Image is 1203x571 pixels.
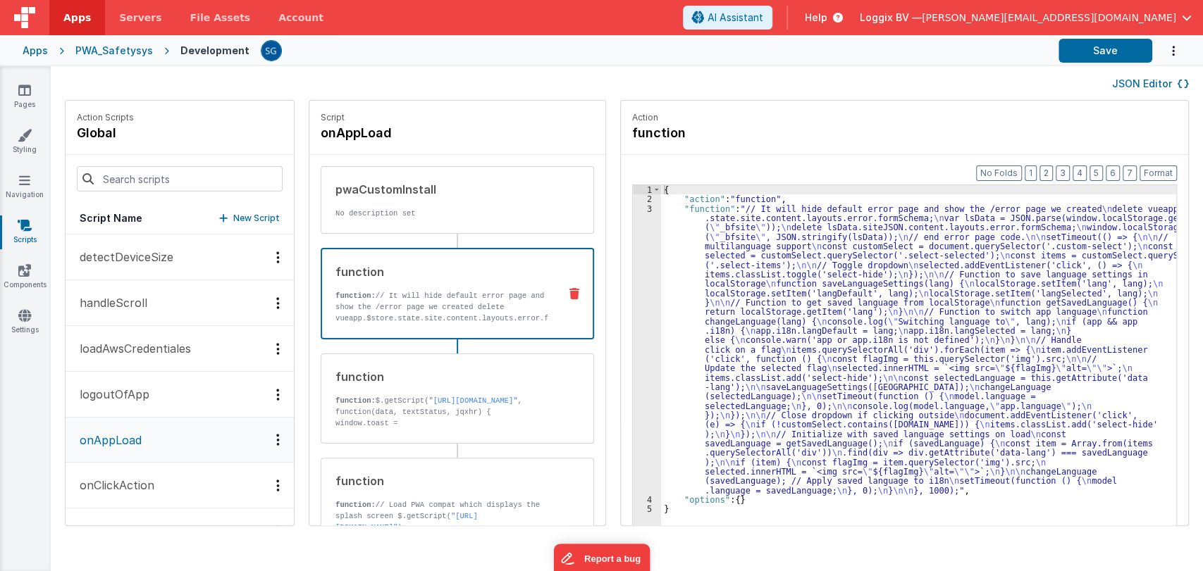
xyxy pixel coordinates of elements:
[119,11,161,25] span: Servers
[66,280,294,326] button: handleScroll
[708,11,763,25] span: AI Assistant
[66,418,294,463] button: onAppLoad
[860,11,922,25] span: Loggix BV —
[683,6,772,30] button: AI Assistant
[1112,77,1189,91] button: JSON Editor
[71,432,142,448] p: onAppLoad
[80,211,142,225] h5: Script Name
[633,504,661,513] div: 5
[335,472,548,489] div: function
[66,372,294,418] button: logoutOfApp
[335,181,548,198] div: pwaCustomInstall
[321,123,532,143] h4: onAppLoad
[335,263,548,280] div: function
[1140,165,1177,181] button: Format
[66,326,294,372] button: loadAwsCredentiales
[1090,165,1103,181] button: 5
[922,11,1176,25] span: [PERSON_NAME][EMAIL_ADDRESS][DOMAIN_NAME]
[77,112,134,123] p: Action Scripts
[1056,165,1070,181] button: 3
[23,44,48,58] div: Apps
[66,463,294,508] button: onClickAction
[71,249,173,265] p: detectDeviceSize
[268,343,288,355] div: Options
[77,123,134,143] h4: global
[190,11,251,25] span: File Assets
[335,291,376,300] strong: function:
[63,11,91,25] span: Apps
[268,297,288,309] div: Options
[335,395,548,463] p: $.getScript(" , function(data, textStatus, jqxhr) { window.toast = VueToastification.createToastI...
[1123,165,1137,181] button: 7
[66,234,294,280] button: detectDeviceSize
[335,396,376,405] strong: function:
[633,194,661,203] div: 2
[633,185,661,194] div: 1
[180,44,249,58] div: Development
[633,495,661,504] div: 4
[335,208,548,219] p: No description set
[632,123,844,143] h4: function
[1152,37,1180,65] button: Options
[805,11,827,25] span: Help
[433,396,518,405] a: [URL][DOMAIN_NAME]"
[335,499,548,533] p: // Load PWA compat which displays the splash screen $.getScript(" );
[71,522,218,539] p: onClickEmployeeAccount
[860,11,1192,25] button: Loggix BV — [PERSON_NAME][EMAIL_ADDRESS][DOMAIN_NAME]
[71,386,149,403] p: logoutOfApp
[261,41,281,61] img: 385c22c1e7ebf23f884cbf6fb2c72b80
[268,389,288,401] div: Options
[75,44,153,58] div: PWA_Safetysys
[268,251,288,263] div: Options
[1106,165,1120,181] button: 6
[335,368,548,385] div: function
[321,112,594,123] p: Script
[268,434,288,446] div: Options
[268,479,288,491] div: Options
[66,508,294,554] button: onClickEmployeeAccount
[1025,165,1037,181] button: 1
[1073,165,1087,181] button: 4
[268,525,288,537] div: Options
[976,165,1022,181] button: No Folds
[233,211,280,225] p: New Script
[335,501,376,509] strong: function:
[335,290,548,403] p: // It will hide default error page and show the /error page we created delete vueapp.$store.state...
[71,477,154,494] p: onClickAction
[219,211,280,225] button: New Script
[632,112,1177,123] p: Action
[633,204,661,495] div: 3
[1059,39,1152,63] button: Save
[71,340,191,357] p: loadAwsCredentiales
[71,294,147,311] p: handleScroll
[1039,165,1053,181] button: 2
[77,166,283,192] input: Search scripts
